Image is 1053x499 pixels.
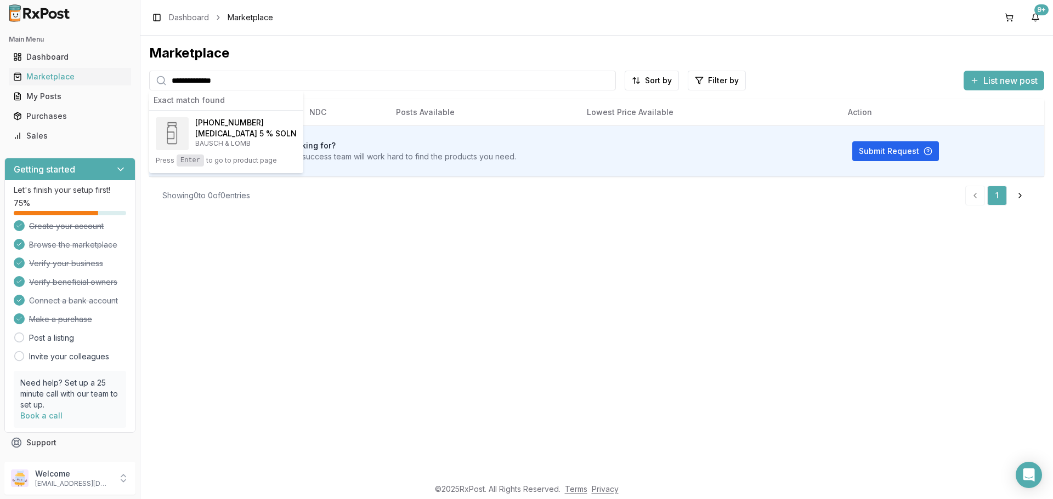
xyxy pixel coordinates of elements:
[4,433,135,452] button: Support
[177,154,204,167] kbd: Enter
[1009,186,1031,205] a: Go to next page
[645,75,672,86] span: Sort by
[708,75,739,86] span: Filter by
[169,12,209,23] a: Dashboard
[20,411,63,420] a: Book a call
[14,185,126,196] p: Let's finish your setup first!
[592,484,619,494] a: Privacy
[964,71,1044,90] button: List new post
[987,186,1007,205] a: 1
[965,186,1031,205] nav: pagination
[29,221,104,232] span: Create your account
[195,117,264,128] span: [PHONE_NUMBER]
[35,468,111,479] p: Welcome
[156,117,189,150] img: Xiidra 5 % SOLN
[169,12,273,23] nav: breadcrumb
[20,377,120,410] p: Need help? Set up a 25 minute call with our team to set up.
[35,479,111,488] p: [EMAIL_ADDRESS][DOMAIN_NAME]
[4,48,135,66] button: Dashboard
[11,469,29,487] img: User avatar
[13,130,127,141] div: Sales
[206,156,277,165] span: to go to product page
[156,156,174,165] span: Press
[202,151,516,162] p: Let us know! Our pharmacy success team will work hard to find the products you need.
[1027,9,1044,26] button: 9+
[29,258,103,269] span: Verify your business
[26,457,64,468] span: Feedback
[29,295,118,306] span: Connect a bank account
[29,351,109,362] a: Invite your colleagues
[195,139,297,148] p: BAUSCH & LOMB
[9,106,131,126] a: Purchases
[14,163,75,176] h3: Getting started
[149,90,303,111] div: Exact match found
[228,12,273,23] span: Marketplace
[13,71,127,82] div: Marketplace
[9,47,131,67] a: Dashboard
[578,99,839,125] th: Lowest Price Available
[13,111,127,122] div: Purchases
[4,68,135,85] button: Marketplace
[14,198,30,209] span: 75 %
[13,51,127,62] div: Dashboard
[964,76,1044,87] a: List new post
[29,277,117,288] span: Verify beneficial owners
[4,107,135,125] button: Purchases
[4,127,135,145] button: Sales
[149,111,303,173] button: Xiidra 5 % SOLN[PHONE_NUMBER][MEDICAL_DATA] 5 % SOLNBAUSCH & LOMBPressEnterto go to product page
[4,452,135,472] button: Feedback
[9,35,131,44] h2: Main Menu
[29,332,74,343] a: Post a listing
[4,4,75,22] img: RxPost Logo
[852,141,939,161] button: Submit Request
[625,71,679,90] button: Sort by
[1034,4,1049,15] div: 9+
[149,44,1044,62] div: Marketplace
[301,99,387,125] th: NDC
[565,484,587,494] a: Terms
[162,190,250,201] div: Showing 0 to 0 of 0 entries
[195,128,297,139] h4: [MEDICAL_DATA] 5 % SOLN
[387,99,578,125] th: Posts Available
[29,239,117,250] span: Browse the marketplace
[29,314,92,325] span: Make a purchase
[839,99,1044,125] th: Action
[1016,462,1042,488] div: Open Intercom Messenger
[202,140,516,151] h3: Can't find what you're looking for?
[9,67,131,87] a: Marketplace
[9,87,131,106] a: My Posts
[983,74,1038,87] span: List new post
[4,88,135,105] button: My Posts
[688,71,746,90] button: Filter by
[13,91,127,102] div: My Posts
[9,126,131,146] a: Sales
